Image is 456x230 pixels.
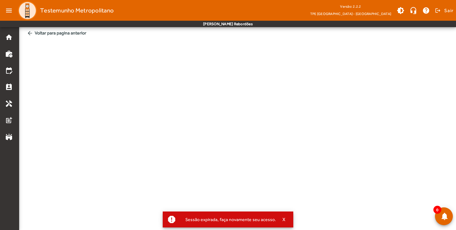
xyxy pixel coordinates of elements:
img: Logo TPE [18,1,37,20]
span: X [282,217,286,222]
span: TPE [GEOGRAPHIC_DATA] - [GEOGRAPHIC_DATA] [310,11,391,17]
div: Versão: 2.2.2 [310,3,391,11]
a: Testemunho Metropolitano [15,1,114,20]
span: Sair [444,5,453,16]
span: 0 [433,206,441,214]
mat-icon: report [167,215,176,224]
mat-icon: arrow_back [27,30,33,36]
mat-icon: menu [3,4,15,17]
span: Testemunho Metropolitano [40,5,114,16]
mat-icon: home [5,33,13,41]
div: Sessão expirada, faça novamente seu acesso. [180,215,276,224]
span: Voltar para pagina anterior [24,27,451,39]
button: Sair [434,6,453,15]
button: X [276,217,292,222]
